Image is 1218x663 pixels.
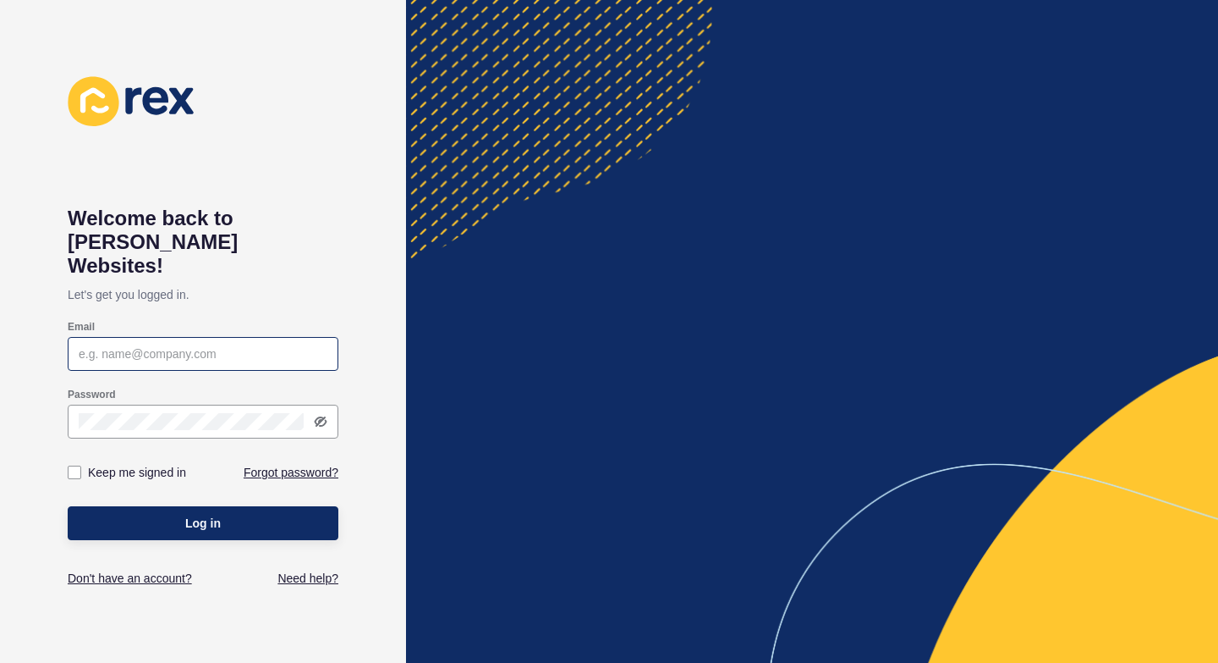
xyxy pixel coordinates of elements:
label: Email [68,320,95,334]
p: Let's get you logged in. [68,278,338,312]
button: Log in [68,506,338,540]
h1: Welcome back to [PERSON_NAME] Websites! [68,207,338,278]
a: Need help? [277,570,338,587]
label: Keep me signed in [88,464,186,481]
a: Don't have an account? [68,570,192,587]
a: Forgot password? [244,464,338,481]
input: e.g. name@company.com [79,345,327,362]
label: Password [68,388,116,401]
span: Log in [185,515,221,532]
